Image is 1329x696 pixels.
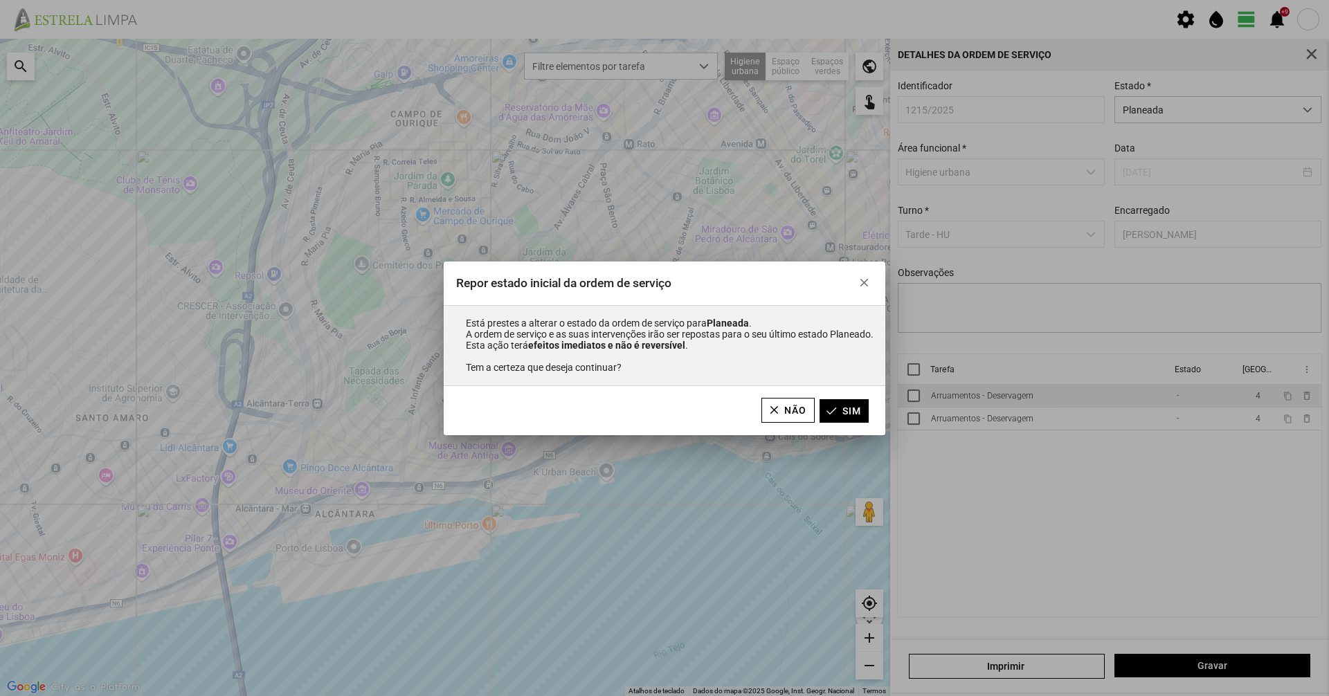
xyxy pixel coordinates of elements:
[784,405,806,416] span: Não
[820,399,869,423] button: Sim
[528,340,685,351] b: efeitos imediatos e não é reversível
[707,318,749,329] b: Planeada
[466,318,874,373] span: Está prestes a alterar o estado da ordem de serviço para . A ordem de serviço e as suas intervenç...
[761,398,815,423] button: Não
[456,276,671,290] span: Repor estado inicial da ordem de serviço
[842,405,861,416] span: Sim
